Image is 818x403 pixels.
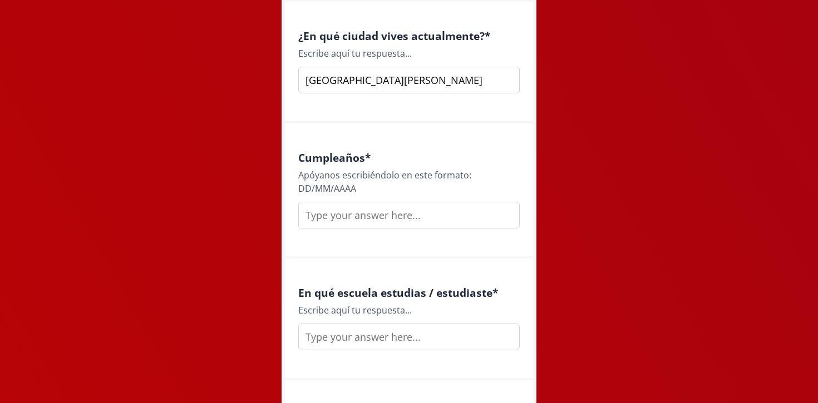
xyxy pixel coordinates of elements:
[298,151,520,164] h4: Cumpleaños *
[298,29,520,42] h4: ¿En qué ciudad vives actualmente? *
[298,304,520,317] div: Escribe aquí tu respuesta...
[298,47,520,60] div: Escribe aquí tu respuesta...
[298,286,520,299] h4: En qué escuela estudias / estudiaste *
[298,168,520,195] div: Apóyanos escribiéndolo en este formato: DD/MM/AAAA
[298,202,520,228] input: Type your answer here...
[298,67,520,93] input: Type your answer here...
[298,324,520,350] input: Type your answer here...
